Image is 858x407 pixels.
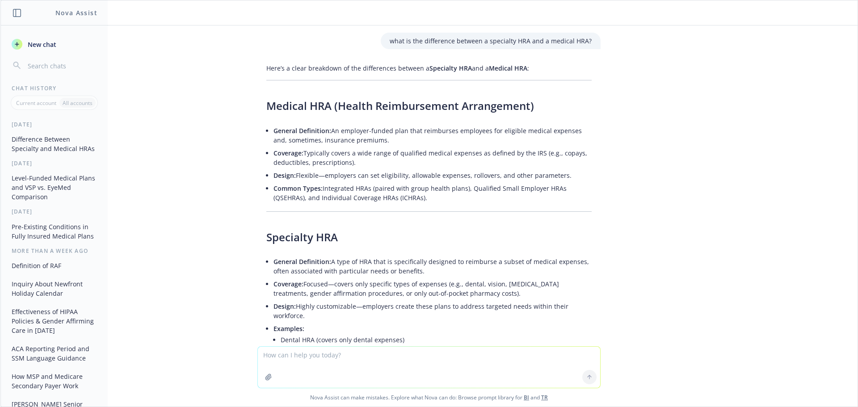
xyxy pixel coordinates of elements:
span: Medical HRA [489,64,527,72]
div: [DATE] [1,208,108,215]
li: A type of HRA that is specifically designed to reimburse a subset of medical expenses, often asso... [273,255,592,277]
span: Examples: [273,324,304,333]
span: Design: [273,302,296,310]
div: Chat History [1,84,108,92]
li: Highly customizable—employers create these plans to address targeted needs within their workforce. [273,300,592,322]
div: [DATE] [1,121,108,128]
h1: Nova Assist [55,8,97,17]
span: Nova Assist can make mistakes. Explore what Nova can do: Browse prompt library for and [4,388,854,407]
button: How MSP and Medicare Secondary Payer Work [8,369,101,393]
li: Integrated HRAs (paired with group health plans), Qualified Small Employer HRAs (QSEHRAs), and In... [273,182,592,204]
div: More than a week ago [1,247,108,255]
button: New chat [8,36,101,52]
button: Effectiveness of HIPAA Policies & Gender Affirming Care in [DATE] [8,304,101,338]
p: All accounts [63,99,93,107]
li: Flexible—employers can set eligibility, allowable expenses, rollovers, and other parameters. [273,169,592,182]
button: Pre-Existing Conditions in Fully Insured Medical Plans [8,219,101,243]
h3: Medical HRA (Health Reimbursement Arrangement) [266,98,592,113]
span: General Definition: [273,257,331,266]
button: Level-Funded Medical Plans and VSP vs. EyeMed Comparison [8,171,101,204]
span: General Definition: [273,126,331,135]
p: Current account [16,99,56,107]
li: Focused—covers only specific types of expenses (e.g., dental, vision, [MEDICAL_DATA] treatments, ... [273,277,592,300]
input: Search chats [26,59,97,72]
a: BI [524,394,529,401]
span: Coverage: [273,149,303,157]
span: Design: [273,171,296,180]
button: Definition of RAF [8,258,101,273]
span: Specialty HRA [429,64,472,72]
div: [DATE] [1,159,108,167]
span: New chat [26,40,56,49]
p: Here’s a clear breakdown of the differences between a and a : [266,63,592,73]
button: Difference Between Specialty and Medical HRAs [8,132,101,156]
h3: Specialty HRA [266,230,592,245]
button: ACA Reporting Period and SSM Language Guidance [8,341,101,365]
span: Coverage: [273,280,303,288]
li: An employer-funded plan that reimburses employees for eligible medical expenses and, sometimes, i... [273,124,592,147]
a: TR [541,394,548,401]
li: Dental HRA (covers only dental expenses) [281,333,592,346]
span: Common Types: [273,184,323,193]
button: Inquiry About Newfront Holiday Calendar [8,277,101,301]
li: Typically covers a wide range of qualified medical expenses as defined by the IRS (e.g., copays, ... [273,147,592,169]
p: what is the difference between a specialty HRA and a medical HRA? [390,36,592,46]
